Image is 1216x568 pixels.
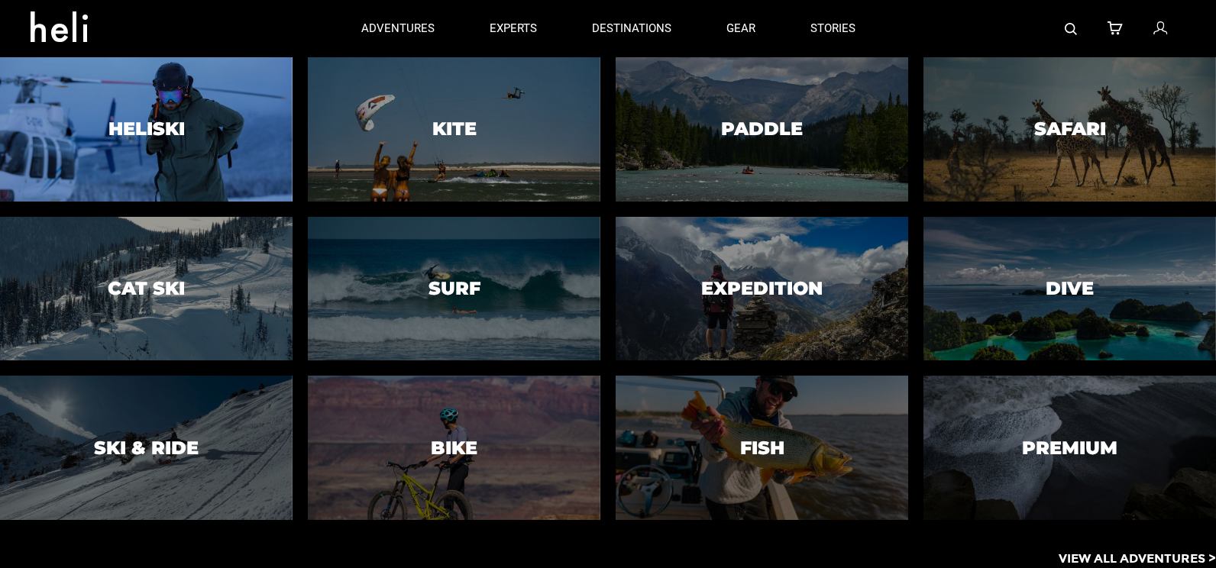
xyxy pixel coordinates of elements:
p: experts [490,21,537,37]
h3: Dive [1046,279,1094,299]
h3: Fish [740,438,784,458]
p: adventures [361,21,435,37]
h3: Expedition [701,279,823,299]
h3: Safari [1034,119,1106,139]
img: search-bar-icon.svg [1065,23,1077,35]
h3: Bike [431,438,477,458]
p: destinations [592,21,671,37]
h3: Premium [1022,438,1117,458]
h3: Paddle [721,119,803,139]
a: PremiumPremium image [923,376,1216,520]
p: View All Adventures > [1059,550,1216,568]
h3: Ski & Ride [94,438,199,458]
h3: Cat Ski [108,279,185,299]
h3: Heliski [108,119,185,139]
h3: Kite [432,119,477,139]
h3: Surf [429,279,480,299]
